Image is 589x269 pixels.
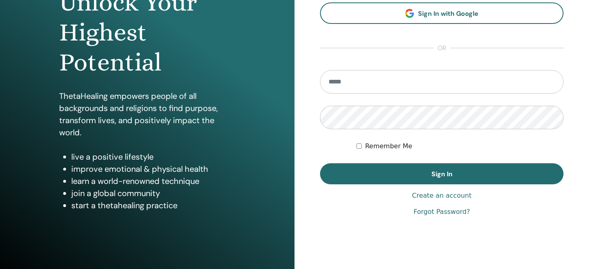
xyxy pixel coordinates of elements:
[433,43,450,53] span: or
[71,199,235,211] li: start a thetahealing practice
[365,141,412,151] label: Remember Me
[71,163,235,175] li: improve emotional & physical health
[356,141,563,151] div: Keep me authenticated indefinitely or until I manually logout
[320,2,563,24] a: Sign In with Google
[320,163,563,184] button: Sign In
[71,151,235,163] li: live a positive lifestyle
[59,90,235,139] p: ThetaHealing empowers people of all backgrounds and religions to find purpose, transform lives, a...
[71,175,235,187] li: learn a world-renowned technique
[414,207,470,217] a: Forgot Password?
[431,170,452,178] span: Sign In
[418,9,478,18] span: Sign In with Google
[412,191,472,201] a: Create an account
[71,187,235,199] li: join a global community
